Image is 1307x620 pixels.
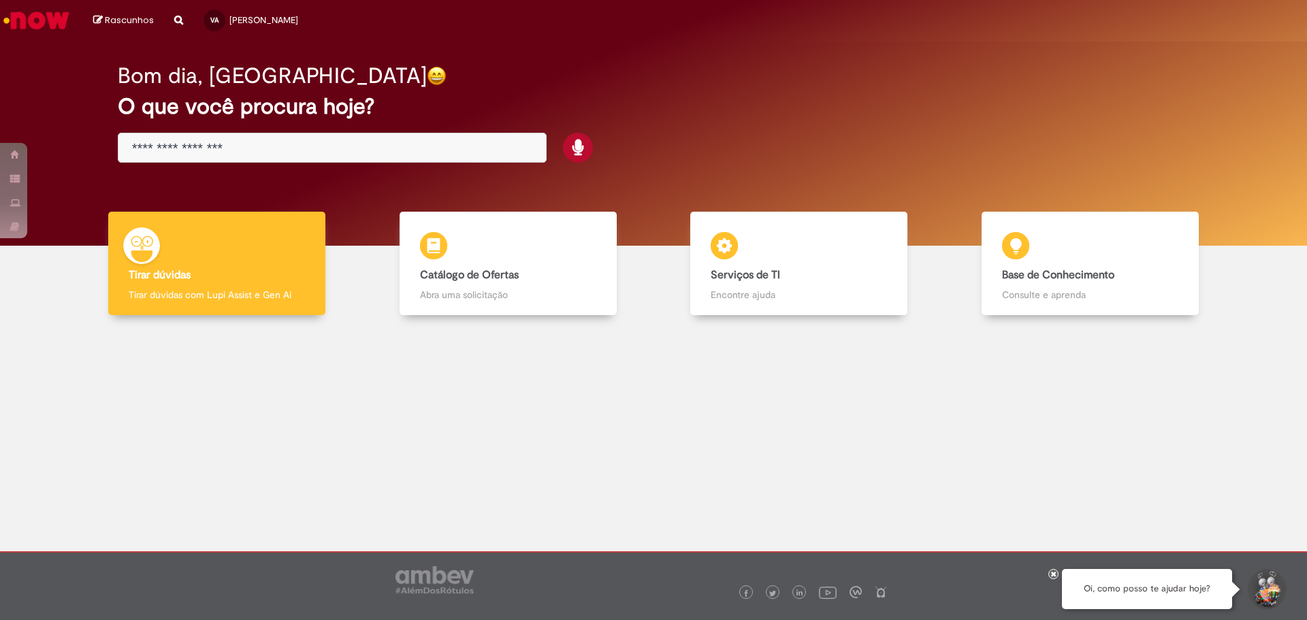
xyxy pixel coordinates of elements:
[118,95,1190,118] h2: O que você procura hoje?
[129,288,305,301] p: Tirar dúvidas com Lupi Assist e Gen Ai
[653,212,945,316] a: Serviços de TI Encontre ajuda
[210,16,219,25] span: VA
[850,586,862,598] img: logo_footer_workplace.png
[819,583,837,601] img: logo_footer_youtube.png
[769,590,776,597] img: logo_footer_twitter.png
[945,212,1236,316] a: Base de Conhecimento Consulte e aprenda
[796,589,803,598] img: logo_footer_linkedin.png
[1002,268,1114,282] b: Base de Conhecimento
[229,14,298,26] span: [PERSON_NAME]
[711,268,780,282] b: Serviços de TI
[1002,288,1178,301] p: Consulte e aprenda
[396,566,474,593] img: logo_footer_ambev_rotulo_gray.png
[420,288,596,301] p: Abra uma solicitação
[711,288,887,301] p: Encontre ajuda
[743,590,749,597] img: logo_footer_facebook.png
[363,212,654,316] a: Catálogo de Ofertas Abra uma solicitação
[1246,569,1287,610] button: Iniciar Conversa de Suporte
[1,7,71,34] img: ServiceNow
[427,66,447,86] img: happy-face.png
[420,268,519,282] b: Catálogo de Ofertas
[105,14,154,27] span: Rascunhos
[1062,569,1232,609] div: Oi, como posso te ajudar hoje?
[71,212,363,316] a: Tirar dúvidas Tirar dúvidas com Lupi Assist e Gen Ai
[129,268,191,282] b: Tirar dúvidas
[875,586,887,598] img: logo_footer_naosei.png
[118,64,427,88] h2: Bom dia, [GEOGRAPHIC_DATA]
[93,14,154,27] a: Rascunhos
